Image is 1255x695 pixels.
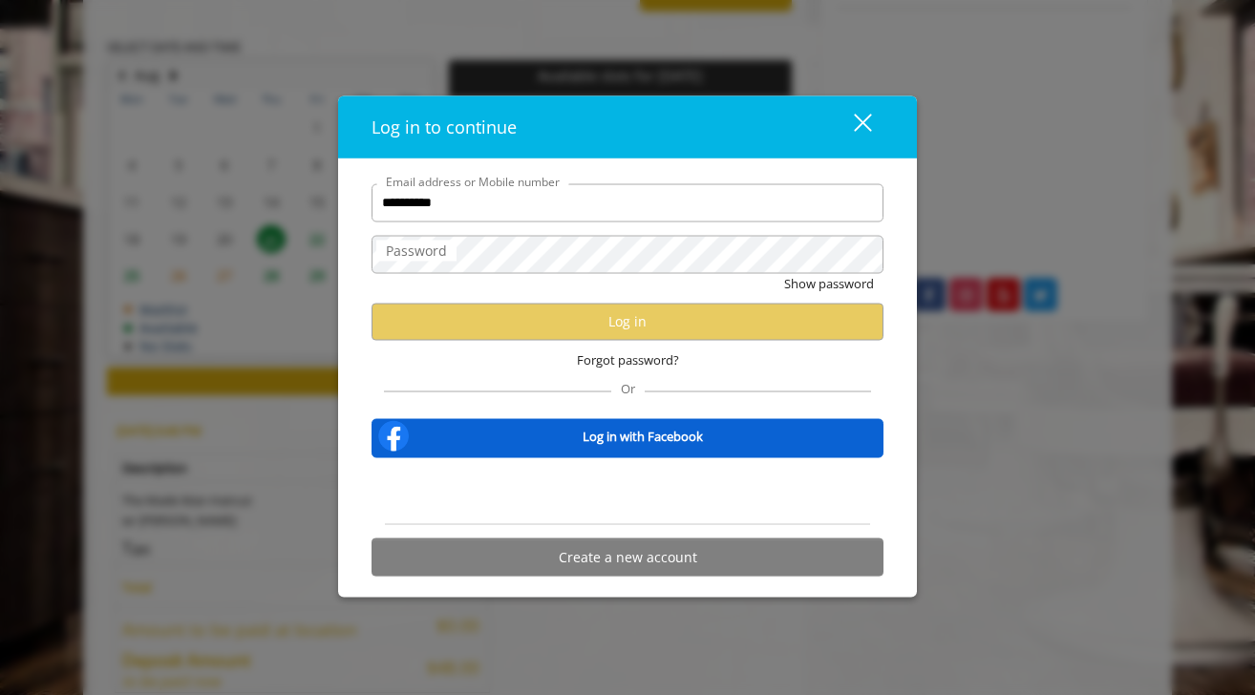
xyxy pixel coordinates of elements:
[372,303,883,340] button: Log in
[372,538,883,576] button: Create a new account
[611,380,645,397] span: Or
[374,417,413,455] img: facebook-logo
[583,427,703,447] b: Log in with Facebook
[819,107,883,146] button: close dialog
[531,471,725,513] iframe: Sign in with Google Button
[832,113,870,141] div: close dialog
[376,240,457,261] label: Password
[577,349,679,369] span: Forgot password?
[372,183,883,221] input: Email address or Mobile number
[784,273,874,293] button: Show password
[376,172,569,190] label: Email address or Mobile number
[372,235,883,273] input: Password
[372,115,517,137] span: Log in to continue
